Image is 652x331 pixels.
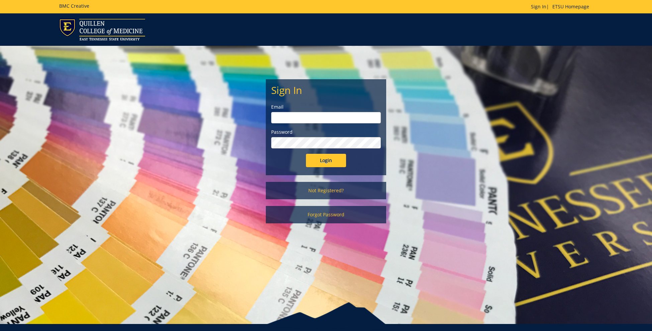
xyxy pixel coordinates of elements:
[266,182,386,199] a: Not Registered?
[59,3,89,8] h5: BMC Creative
[271,129,381,135] label: Password
[271,85,381,96] h2: Sign In
[271,104,381,110] label: Email
[549,3,592,10] a: ETSU Homepage
[59,19,145,40] img: ETSU logo
[531,3,546,10] a: Sign In
[266,206,386,223] a: Forgot Password
[531,3,592,10] p: |
[306,154,346,167] input: Login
